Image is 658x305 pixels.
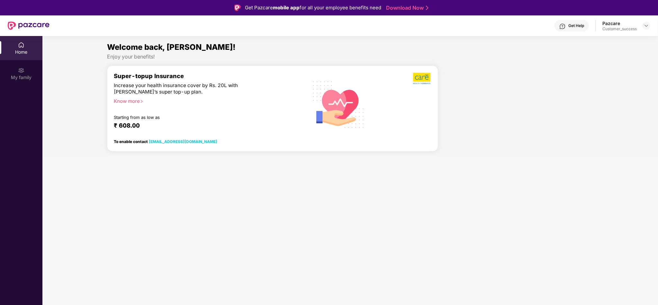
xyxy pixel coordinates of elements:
[114,98,295,103] div: Know more
[559,23,566,30] img: svg+xml;base64,PHN2ZyBpZD0iSGVscC0zMngzMiIgeG1sbnM9Imh0dHA6Ly93d3cudzMub3JnLzIwMDAvc3ZnIiB3aWR0aD...
[245,4,382,12] div: Get Pazcare for all your employee benefits need
[114,72,299,79] div: Super-topup Insurance
[114,139,217,144] div: To enable contact
[8,22,50,30] img: New Pazcare Logo
[114,115,272,119] div: Starting from as low as
[107,42,236,52] span: Welcome back, [PERSON_NAME]!
[107,53,593,60] div: Enjoy your benefits!
[234,4,241,11] img: Logo
[140,100,143,103] span: right
[18,67,24,74] img: svg+xml;base64,PHN2ZyB3aWR0aD0iMjAiIGhlaWdodD0iMjAiIHZpZXdCb3g9IjAgMCAyMCAyMCIgZmlsbD0ibm9uZSIgeG...
[114,122,293,130] div: ₹ 608.00
[568,23,584,28] div: Get Help
[308,73,369,135] img: svg+xml;base64,PHN2ZyB4bWxucz0iaHR0cDovL3d3dy53My5vcmcvMjAwMC9zdmciIHhtbG5zOnhsaW5rPSJodHRwOi8vd3...
[413,72,431,85] img: b5dec4f62d2307b9de63beb79f102df3.png
[644,23,649,28] img: svg+xml;base64,PHN2ZyBpZD0iRHJvcGRvd24tMzJ4MzIiIHhtbG5zPSJodHRwOi8vd3d3LnczLm9yZy8yMDAwL3N2ZyIgd2...
[149,139,217,144] a: [EMAIL_ADDRESS][DOMAIN_NAME]
[114,82,271,95] div: Increase your health insurance cover by Rs. 20L with [PERSON_NAME]’s super top-up plan.
[426,4,428,11] img: Stroke
[18,42,24,48] img: svg+xml;base64,PHN2ZyBpZD0iSG9tZSIgeG1sbnM9Imh0dHA6Ly93d3cudzMub3JnLzIwMDAvc3ZnIiB3aWR0aD0iMjAiIG...
[386,4,427,11] a: Download Now
[602,26,637,31] div: Customer_success
[273,4,300,11] strong: mobile app
[602,20,637,26] div: Pazcare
